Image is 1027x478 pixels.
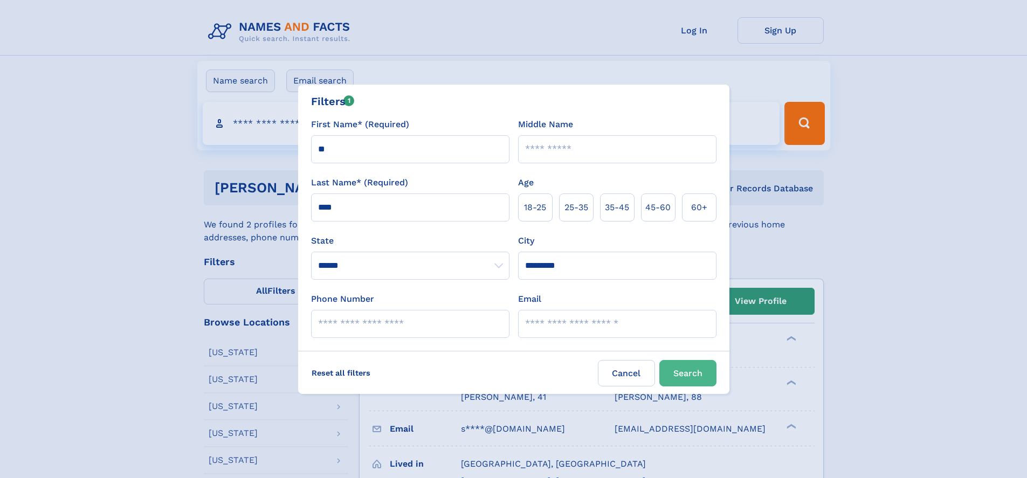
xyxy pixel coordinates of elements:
[659,360,716,386] button: Search
[605,201,629,214] span: 35‑45
[564,201,588,214] span: 25‑35
[311,293,374,306] label: Phone Number
[645,201,671,214] span: 45‑60
[311,176,408,189] label: Last Name* (Required)
[518,293,541,306] label: Email
[518,118,573,131] label: Middle Name
[311,234,509,247] label: State
[518,176,534,189] label: Age
[311,93,355,109] div: Filters
[311,118,409,131] label: First Name* (Required)
[598,360,655,386] label: Cancel
[691,201,707,214] span: 60+
[518,234,534,247] label: City
[524,201,546,214] span: 18‑25
[305,360,377,386] label: Reset all filters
